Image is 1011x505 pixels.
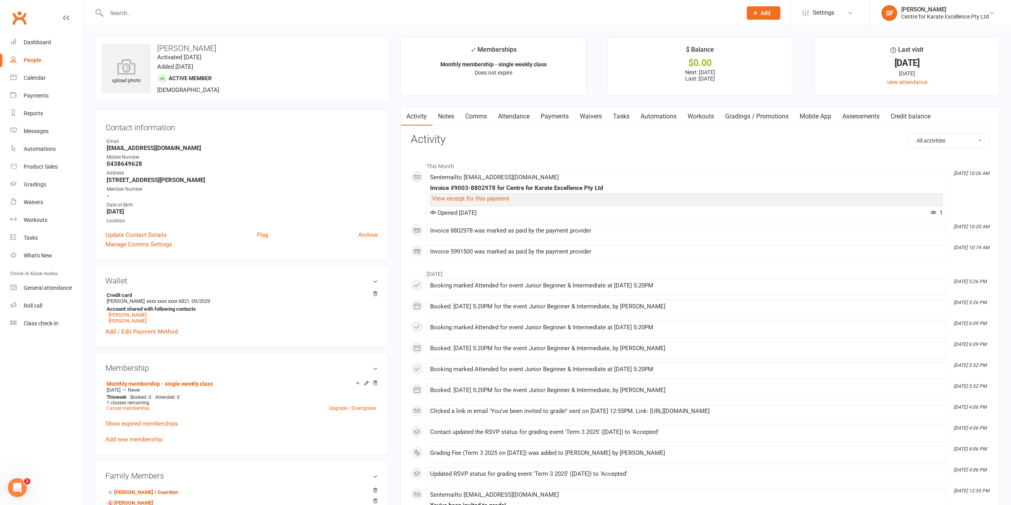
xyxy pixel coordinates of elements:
div: SF [881,5,897,21]
a: Add / Edit Payment Method [105,327,178,336]
span: [DEMOGRAPHIC_DATA] [157,86,219,94]
span: Sent email to [EMAIL_ADDRESS][DOMAIN_NAME] [430,491,559,498]
span: Booked: 0 [130,394,151,400]
span: Active member [169,75,212,81]
div: — [105,387,378,393]
div: Updated RSVP status for grading event 'Term 3 2025' ([DATE]) to 'Accepted' [430,471,943,477]
div: Date of Birth [107,201,378,209]
li: This Month [411,158,990,171]
a: Flag [257,230,268,240]
a: View receipt for this payment [432,195,509,202]
span: Settings [813,4,834,22]
div: Location [107,217,378,225]
h3: [PERSON_NAME] [101,44,382,53]
div: Booked: [DATE] 5:20PM for the event Junior Beginner & Intermediate, by [PERSON_NAME] [430,303,943,310]
a: Payments [535,107,574,126]
h3: Membership [105,364,378,372]
div: Memberships [470,45,517,59]
li: [PERSON_NAME] [105,291,378,325]
div: Calendar [24,75,46,81]
i: [DATE] 5:52 PM [954,383,987,389]
div: Clicked a link in email 'You've been invited to grade!' sent on [DATE] 12:55PM. Link: [URL][DOMAI... [430,408,943,415]
a: Archive [358,230,378,240]
span: Never [128,387,140,393]
a: Notes [432,107,460,126]
span: Attended: 0 [155,394,180,400]
a: Dashboard [10,34,83,51]
button: Add [747,6,780,20]
div: What's New [24,252,52,259]
time: Activated [DATE] [157,54,201,61]
div: Product Sales [24,163,58,170]
a: Roll call [10,297,83,315]
i: [DATE] 4:06 PM [954,467,987,473]
a: Messages [10,122,83,140]
h3: Family Members [105,471,378,480]
a: Payments [10,87,83,105]
a: Monthly membership - single weekly class [107,381,213,387]
i: [DATE] 6:09 PM [954,321,987,326]
h3: Contact information [105,120,378,132]
div: Payments [24,92,49,99]
a: Tasks [10,229,83,247]
div: Member Number [107,186,378,193]
a: Credit balance [885,107,936,126]
a: Workouts [682,107,720,126]
a: Upgrade / Downgrade [329,406,376,411]
span: Opened [DATE] [430,209,477,216]
a: Waivers [574,107,607,126]
div: Mobile Number [107,154,378,161]
span: Add [761,10,770,16]
div: Gradings [24,181,46,188]
a: [PERSON_NAME] / Guardian [107,488,178,497]
i: [DATE] 6:09 PM [954,342,987,347]
iframe: Intercom live chat [8,478,27,497]
a: Clubworx [9,8,29,28]
strong: - [107,192,378,199]
i: [DATE] 4:06 PM [954,404,987,410]
h3: Wallet [105,276,378,285]
div: Booked: [DATE] 5:20PM for the event Junior Beginner & Intermediate, by [PERSON_NAME] [430,387,943,394]
p: Next: [DATE] Last: [DATE] [615,69,786,82]
div: $ Balance [686,45,714,59]
i: [DATE] 10:20 AM [954,224,989,229]
span: 1 [930,209,943,216]
i: [DATE] 4:06 PM [954,425,987,431]
i: [DATE] 4:06 PM [954,446,987,452]
a: Update Contact Details [105,230,167,240]
span: 1 classes remaining [107,400,149,406]
div: Waivers [24,199,43,205]
a: Workouts [10,211,83,229]
a: Cancel membership [107,406,149,411]
a: Activity [401,107,432,126]
div: Contact updated the RSVP status for grading event 'Term 3 2025' ([DATE]) to 'Accepted' [430,429,943,436]
div: [PERSON_NAME] [901,6,989,13]
time: Added [DATE] [157,63,193,70]
a: Product Sales [10,158,83,176]
div: [DATE] [821,69,992,78]
a: Automations [635,107,682,126]
div: Reports [24,110,43,116]
a: Automations [10,140,83,158]
div: Booking marked Attended for event Junior Beginner & Intermediate at [DATE] 5:20PM [430,324,943,331]
a: Waivers [10,193,83,211]
i: [DATE] 5:26 PM [954,300,987,305]
strong: [DATE] [107,208,378,215]
a: [PERSON_NAME] [109,318,147,324]
a: What's New [10,247,83,265]
div: Invoice 8802978 was marked as paid by the payment provider [430,227,943,234]
div: Email [107,138,378,145]
i: [DATE] 5:52 PM [954,362,987,368]
i: ✓ [470,46,475,54]
div: Automations [24,146,56,152]
div: [DATE] [821,59,992,67]
span: xxxx xxxx xxxx 6821 [147,298,190,304]
a: Add new membership [105,436,162,443]
div: Class check-in [24,320,58,327]
i: [DATE] 10:19 AM [954,245,989,250]
div: Centre for Karate Excellence Pty Ltd [901,13,989,20]
div: upload photo [101,59,151,85]
strong: [EMAIL_ADDRESS][DOMAIN_NAME] [107,145,378,152]
input: Search... [104,8,737,19]
li: [DATE] [411,266,990,278]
